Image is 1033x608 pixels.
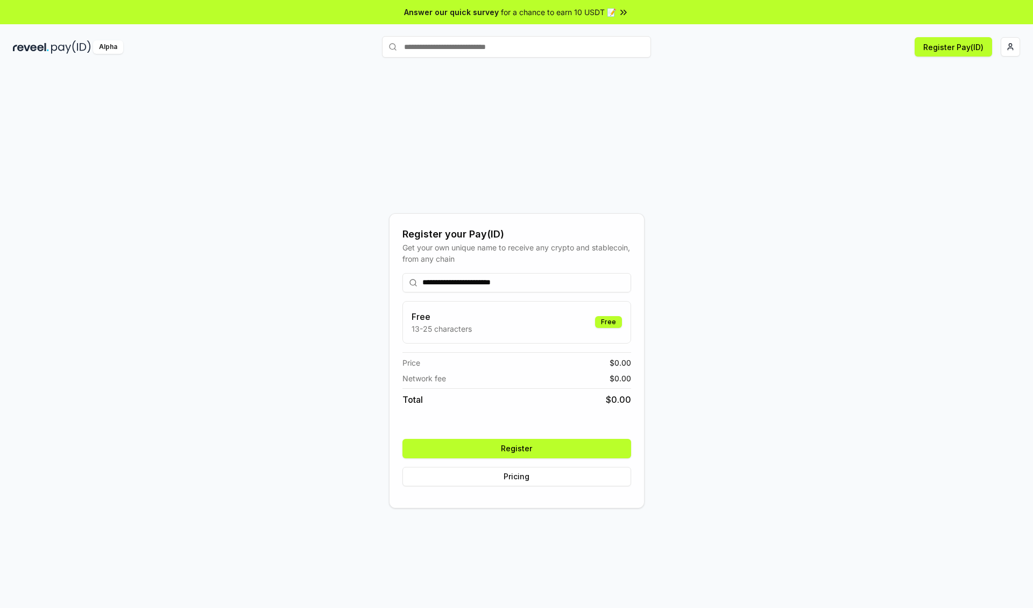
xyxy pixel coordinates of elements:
[610,357,631,368] span: $ 0.00
[412,323,472,334] p: 13-25 characters
[610,373,631,384] span: $ 0.00
[501,6,616,18] span: for a chance to earn 10 USDT 📝
[51,40,91,54] img: pay_id
[402,393,423,406] span: Total
[402,227,631,242] div: Register your Pay(ID)
[402,242,631,264] div: Get your own unique name to receive any crypto and stablecoin, from any chain
[595,316,622,328] div: Free
[402,467,631,486] button: Pricing
[412,310,472,323] h3: Free
[402,373,446,384] span: Network fee
[402,439,631,458] button: Register
[402,357,420,368] span: Price
[915,37,992,57] button: Register Pay(ID)
[606,393,631,406] span: $ 0.00
[13,40,49,54] img: reveel_dark
[93,40,123,54] div: Alpha
[404,6,499,18] span: Answer our quick survey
